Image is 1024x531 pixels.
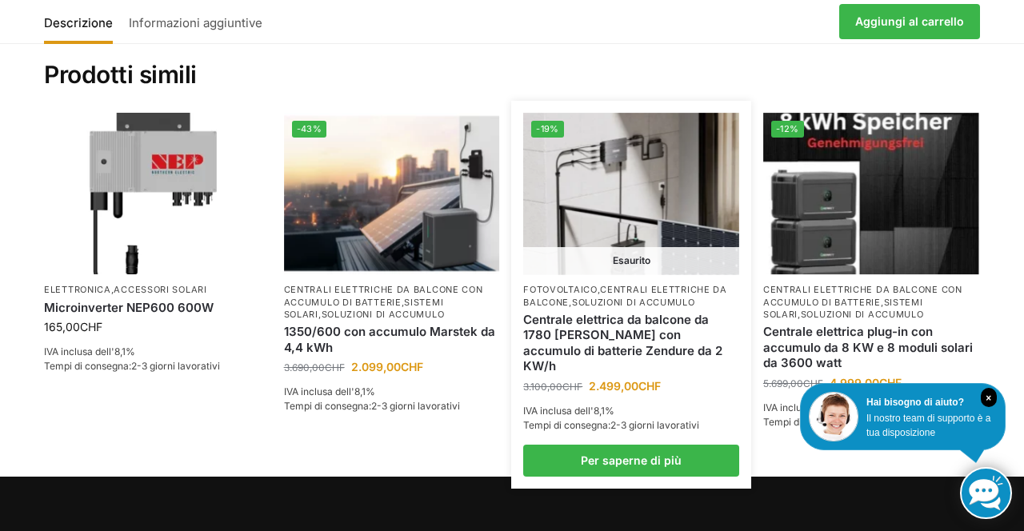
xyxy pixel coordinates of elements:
[803,377,823,389] font: CHF
[523,113,739,274] img: Accumulo di energia solare Zendure per centrali elettriche da balcone
[569,297,572,308] font: ,
[284,400,371,412] font: Tempi di consegna:
[866,397,964,408] font: Hai bisogno di aiuto?
[572,297,695,308] a: soluzioni di accumulo
[402,297,405,308] font: ,
[80,320,102,333] font: CHF
[763,416,850,428] font: Tempi di consegna:
[284,324,500,355] a: 1350/600 con accumulo Marstek da 4,4 kWh
[44,60,197,89] font: Prodotti simili
[879,376,902,389] font: CHF
[763,297,923,320] a: sistemi solari
[284,324,495,355] font: 1350/600 con accumulo Marstek da 4,4 kWh
[351,360,401,373] font: 2.099,00
[523,445,739,477] a: Leggi di più su “Centrale elettrica da balcone da 1780 Watt con accumulo a batteria Zendure da 2 ...
[284,113,500,274] img: Centrale elettrica da balcone con accumulo Marstek
[523,381,562,393] font: 3.100,00
[881,297,884,308] font: ,
[763,377,803,389] font: 5.699,00
[44,360,131,372] font: Tempi di consegna:
[638,379,661,393] font: CHF
[44,300,260,316] a: Microinverter NEP600 600W
[798,309,801,320] font: ,
[371,400,460,412] font: 2-3 giorni lavorativi
[523,113,739,274] a: -19% EsauritoAccumulo di energia solare Zendure per centrali elettriche da balcone
[111,284,114,295] font: ,
[981,388,997,407] i: Vicino
[523,284,727,307] a: centrali elettriche da balcone
[523,284,597,295] a: Fotovoltaico
[866,413,990,438] font: Il nostro team di supporto è a tua disposizione
[830,376,879,389] font: 4.999,00
[44,345,135,357] font: IVA inclusa dell'8,1%
[322,309,445,320] a: soluzioni di accumulo
[763,113,979,274] a: -12%Centrale elettrica plug-in con accumulo da 8 KW e 8 moduli solari da 3600 watt
[801,309,924,320] a: soluzioni di accumulo
[763,401,854,413] font: IVA inclusa dell'8,1%
[44,320,80,333] font: 165,00
[589,379,638,393] font: 2.499,00
[610,419,699,431] font: 2-3 giorni lavorativi
[523,312,722,374] font: Centrale elettrica da balcone da 1780 [PERSON_NAME] con accumulo di batterie Zendure da 2 KW/h
[318,309,322,320] font: ,
[44,113,260,274] img: Nep 600
[284,297,444,320] a: sistemi solari
[44,284,111,295] a: Elettronica
[763,324,979,371] a: Centrale elettrica plug-in con accumulo da 8 KW e 8 moduli solari da 3600 watt
[284,284,483,307] a: Centrali elettriche da balcone con accumulo di batterie
[986,393,991,404] font: ×
[763,284,962,307] a: Centrali elettriche da balcone con accumulo di batterie
[763,324,973,370] font: Centrale elettrica plug-in con accumulo da 8 KW e 8 moduli solari da 3600 watt
[598,284,601,295] font: ,
[581,453,682,467] font: Per saperne di più
[284,385,375,397] font: IVA inclusa dell'8,1%
[562,381,582,393] font: CHF
[44,300,214,315] font: Microinverter NEP600 600W
[809,392,858,441] img: Assistenza clienti
[523,405,614,417] font: IVA inclusa dell'8,1%
[131,360,220,372] font: 2-3 giorni lavorativi
[763,113,979,274] img: Centrale elettrica plug-in con accumulo da 8 KW e 8 moduli solari da 3600 watt
[114,284,206,295] a: accessori solari
[284,361,325,373] font: 3.690,00
[523,312,739,374] a: Centrale elettrica da balcone da 1780 Watt con accumulo di batterie Zendure da 2 KW/h
[325,361,345,373] font: CHF
[284,113,500,274] a: -43%Centrale elettrica da balcone con accumulo Marstek
[523,419,610,431] font: Tempi di consegna:
[401,360,423,373] font: CHF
